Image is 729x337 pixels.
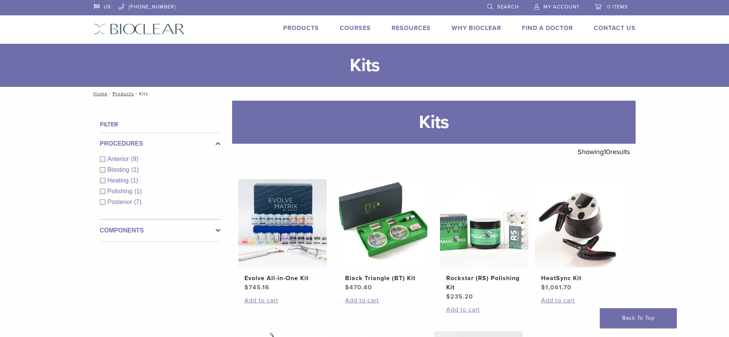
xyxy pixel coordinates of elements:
span: Search [497,4,519,10]
span: $ [244,284,249,291]
a: Black Triangle (BT) KitBlack Triangle (BT) Kit $470.40 [339,179,428,292]
a: Resources [392,24,431,32]
h2: HeatSync Kit [541,274,617,283]
label: Components [100,226,221,235]
span: Posterior [108,199,134,205]
bdi: 1,041.70 [541,284,571,291]
nav: Kits [88,87,641,101]
label: Procedures [100,139,221,148]
span: $ [446,293,450,300]
span: Heating [108,177,131,184]
span: 0 items [607,4,628,10]
a: Add to cart: “Black Triangle (BT) Kit” [345,296,421,305]
span: (1) [131,177,138,184]
h2: Rockstar (RS) Polishing Kit [446,274,522,292]
a: Why Bioclear [452,24,501,32]
p: Showing results [578,144,630,160]
span: Blasting [108,166,131,173]
span: (7) [134,199,142,205]
a: Rockstar (RS) Polishing KitRockstar (RS) Polishing Kit $235.20 [440,179,529,301]
img: Evolve All-in-One Kit [238,179,327,267]
bdi: 745.16 [244,284,269,291]
h2: Black Triangle (BT) Kit [345,274,421,283]
a: Add to cart: “Evolve All-in-One Kit” [244,296,320,305]
span: Polishing [108,188,135,194]
a: Find A Doctor [522,24,573,32]
span: $ [541,284,545,291]
a: Evolve All-in-One KitEvolve All-in-One Kit $745.16 [238,179,327,292]
a: Add to cart: “HeatSync Kit” [541,296,617,305]
img: HeatSync Kit [535,179,623,267]
a: HeatSync KitHeatSync Kit $1,041.70 [535,179,624,292]
span: (9) [131,156,139,162]
h4: Filter [100,120,221,129]
a: Back To Top [600,308,677,328]
a: Products [283,24,319,32]
span: (1) [134,188,142,194]
span: My Account [543,4,580,10]
a: Contact Us [594,24,636,32]
a: Courses [340,24,371,32]
a: Home [91,91,108,96]
img: Black Triangle (BT) Kit [339,179,427,267]
span: / [108,92,113,96]
span: Anterior [108,156,131,162]
span: / [134,92,139,96]
bdi: 470.40 [345,284,372,291]
h1: Kits [232,101,636,144]
span: 10 [604,148,610,156]
bdi: 235.20 [446,293,473,300]
img: Bioclear [94,23,185,35]
span: $ [345,284,349,291]
img: Rockstar (RS) Polishing Kit [440,179,528,267]
a: Add to cart: “Rockstar (RS) Polishing Kit” [446,305,522,314]
h2: Evolve All-in-One Kit [244,274,320,283]
a: Products [113,91,134,96]
span: (1) [131,166,139,173]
